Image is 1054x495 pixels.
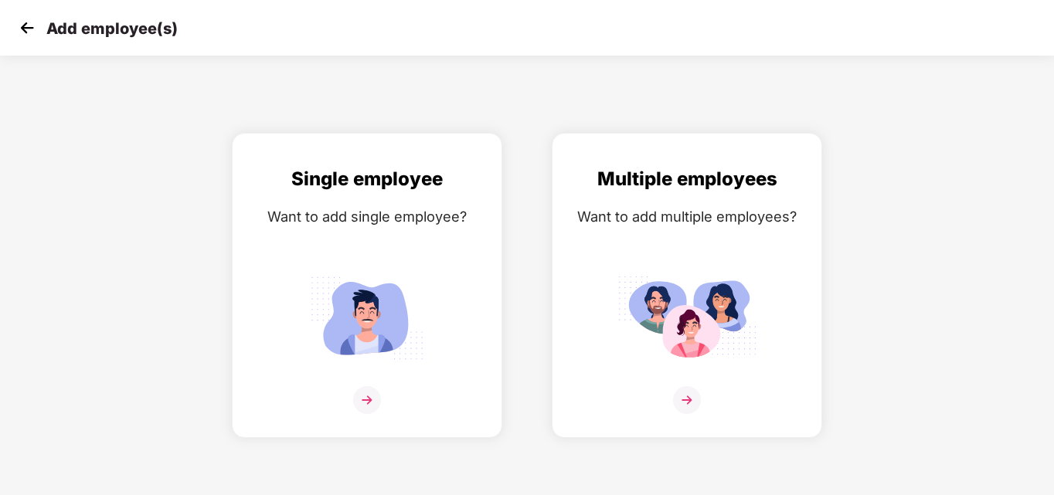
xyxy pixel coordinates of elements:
p: Add employee(s) [46,19,178,38]
div: Want to add multiple employees? [568,205,806,228]
img: svg+xml;base64,PHN2ZyB4bWxucz0iaHR0cDovL3d3dy53My5vcmcvMjAwMC9zdmciIGlkPSJNdWx0aXBsZV9lbXBsb3llZS... [617,270,756,366]
img: svg+xml;base64,PHN2ZyB4bWxucz0iaHR0cDovL3d3dy53My5vcmcvMjAwMC9zdmciIHdpZHRoPSIzNiIgaGVpZ2h0PSIzNi... [673,386,701,414]
img: svg+xml;base64,PHN2ZyB4bWxucz0iaHR0cDovL3d3dy53My5vcmcvMjAwMC9zdmciIHdpZHRoPSIzMCIgaGVpZ2h0PSIzMC... [15,16,39,39]
div: Multiple employees [568,164,806,194]
div: Want to add single employee? [248,205,486,228]
div: Single employee [248,164,486,194]
img: svg+xml;base64,PHN2ZyB4bWxucz0iaHR0cDovL3d3dy53My5vcmcvMjAwMC9zdmciIGlkPSJTaW5nbGVfZW1wbG95ZWUiIH... [297,270,437,366]
img: svg+xml;base64,PHN2ZyB4bWxucz0iaHR0cDovL3d3dy53My5vcmcvMjAwMC9zdmciIHdpZHRoPSIzNiIgaGVpZ2h0PSIzNi... [353,386,381,414]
